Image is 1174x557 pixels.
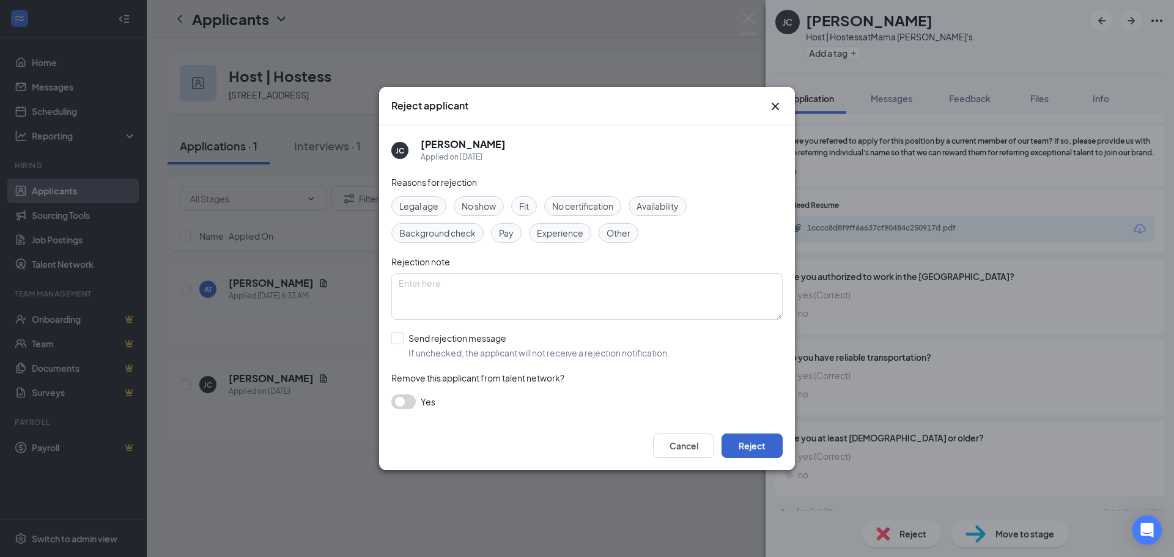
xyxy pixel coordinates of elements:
[391,256,450,267] span: Rejection note
[421,394,435,409] span: Yes
[768,99,783,114] button: Close
[399,199,438,213] span: Legal age
[552,199,613,213] span: No certification
[396,146,404,156] div: JC
[537,226,583,240] span: Experience
[519,199,529,213] span: Fit
[421,138,506,151] h5: [PERSON_NAME]
[607,226,630,240] span: Other
[768,99,783,114] svg: Cross
[462,199,496,213] span: No show
[653,433,714,458] button: Cancel
[391,177,477,188] span: Reasons for rejection
[391,372,564,383] span: Remove this applicant from talent network?
[421,151,506,163] div: Applied on [DATE]
[722,433,783,458] button: Reject
[399,226,476,240] span: Background check
[499,226,514,240] span: Pay
[637,199,679,213] span: Availability
[391,99,468,113] h3: Reject applicant
[1132,515,1162,545] div: Open Intercom Messenger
